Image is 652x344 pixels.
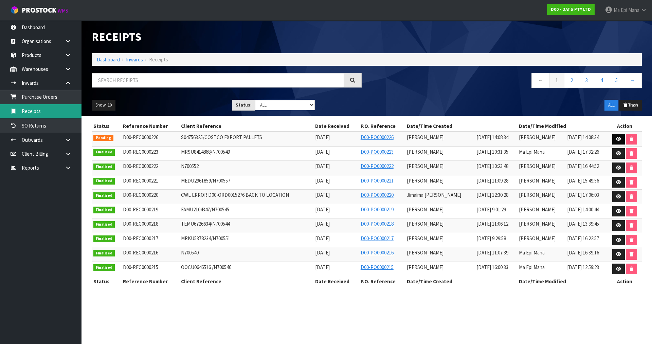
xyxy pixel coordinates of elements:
span: [PERSON_NAME] [407,235,443,242]
span: [PERSON_NAME] [519,192,556,198]
a: Inwards [126,56,143,63]
span: [DATE] 16:39:16 [567,249,599,256]
span: [DATE] 10:31:35 [476,149,508,155]
span: [DATE] 14:08:34 [476,134,508,140]
span: [DATE] [315,192,330,198]
span: [DATE] [315,134,330,140]
strong: D00 - DATS PTY LTD [551,6,591,12]
a: D00-PO0000219 [361,206,394,213]
span: [PERSON_NAME] [519,206,556,213]
a: D00-PO0000220 [361,192,394,198]
th: Action [608,276,642,287]
span: FAMU2104347/N700545 [181,206,229,213]
span: [PERSON_NAME] [407,177,443,184]
nav: Page navigation [372,73,642,90]
th: P.O. Reference [359,276,405,287]
span: [DATE] [315,163,330,169]
span: D00-REC0000217 [123,235,158,242]
span: Jimaima [PERSON_NAME] [407,192,461,198]
th: Client Reference [179,121,313,132]
span: D00-REC0000215 [123,264,158,270]
span: [PERSON_NAME] [407,249,443,256]
span: Finalised [93,221,115,228]
span: Mana [628,7,639,13]
a: 2 [564,73,579,88]
span: [DATE] 13:39:45 [567,221,599,227]
span: MRKU5378234/N700551 [181,235,230,242]
span: [DATE] 16:44:52 [567,163,599,169]
span: [DATE] [315,177,330,184]
span: [DATE] 14:08:34 [567,134,599,140]
a: ← [531,73,549,88]
button: ALL [604,100,618,111]
span: [DATE] 11:06:12 [476,221,508,227]
span: Finalised [93,250,115,257]
span: N700552 [181,163,199,169]
th: Reference Number [121,121,179,132]
span: MRSU8414868/N700549 [181,149,230,155]
span: [DATE] [315,264,330,270]
span: [DATE] 17:32:26 [567,149,599,155]
span: [PERSON_NAME] [519,235,556,242]
span: [PERSON_NAME] [519,221,556,227]
span: [DATE] 15:49:56 [567,177,599,184]
img: cube-alt.png [10,6,19,14]
span: [PERSON_NAME] [407,206,443,213]
span: [PERSON_NAME] [407,221,443,227]
span: Ma Epi [614,7,627,13]
span: [DATE] 12:59:23 [567,264,599,270]
span: [DATE] 11:07:39 [476,249,508,256]
span: [DATE] [315,221,330,227]
span: Finalised [93,235,115,242]
span: Ma Epi Mana [519,264,545,270]
th: Action [608,121,642,132]
span: [DATE] 12:30:28 [476,192,508,198]
span: Finalised [93,178,115,185]
h1: Receipts [92,31,362,43]
a: D00-PO0000217 [361,235,394,242]
th: Date/Time Modified [517,121,608,132]
span: OOCU0646516 /N700546 [181,264,231,270]
a: Dashboard [97,56,120,63]
a: D00-PO0000216 [361,249,394,256]
a: D00-PO0000222 [361,163,394,169]
span: TEMU6726634/N700544 [181,221,230,227]
span: D00-REC0000218 [123,221,158,227]
button: Trash [619,100,642,111]
a: 1 [549,73,564,88]
span: [PERSON_NAME] [407,149,443,155]
span: [DATE] 9:01:29 [476,206,506,213]
a: D00-PO0000221 [361,177,394,184]
span: Finalised [93,207,115,213]
th: Status [92,276,121,287]
span: N700540 [181,249,199,256]
span: S04756325/COSTCO EXPORT PALLETS [181,134,262,140]
span: [PERSON_NAME] [519,134,556,140]
a: D00 - DATS PTY LTD [547,4,595,15]
span: D00-REC0000219 [123,206,158,213]
th: Date Received [313,121,359,132]
a: D00-PO0000223 [361,149,394,155]
th: P.O. Reference [359,121,405,132]
span: [PERSON_NAME] [407,134,443,140]
th: Date/Time Modified [517,276,608,287]
span: [DATE] [315,235,330,242]
span: D00-REC0000220 [123,192,158,198]
th: Date Received [313,276,359,287]
span: Finalised [93,264,115,271]
button: Show: 10 [92,100,115,111]
input: Search receipts [92,73,344,88]
span: ProStock [22,6,56,15]
span: [PERSON_NAME] [519,163,556,169]
span: D00-REC0000226 [123,134,158,140]
span: [DATE] 16:00:33 [476,264,508,270]
th: Date/Time Created [405,276,517,287]
span: Ma Epi Mana [519,149,545,155]
span: [DATE] 11:09:28 [476,177,508,184]
span: [DATE] 16:22:57 [567,235,599,242]
span: [DATE] [315,149,330,155]
small: WMS [58,7,68,14]
span: [PERSON_NAME] [407,163,443,169]
a: D00-PO0000215 [361,264,394,270]
span: Pending [93,135,113,141]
